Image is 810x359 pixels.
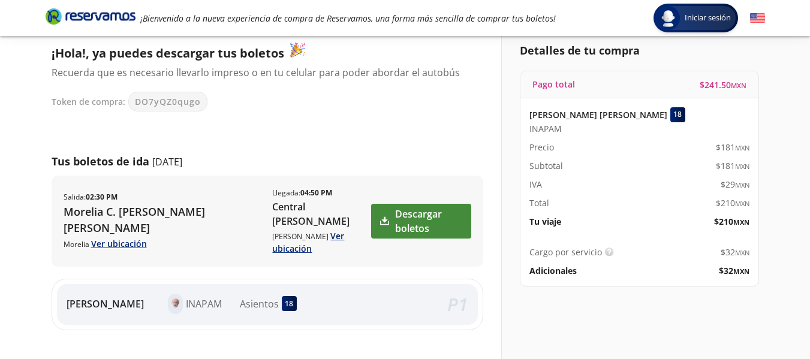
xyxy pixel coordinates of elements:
p: Total [529,197,549,209]
span: $ 181 [716,159,749,172]
span: $ 32 [719,264,749,277]
span: DO7yQZ0qugo [135,95,201,108]
span: $ 32 [721,246,749,258]
p: Tus boletos de ida [52,153,149,170]
p: Tu viaje [529,215,561,228]
p: Cargo por servicio [529,246,602,258]
p: [PERSON_NAME] [272,230,369,255]
button: English [750,11,765,26]
span: Iniciar sesión [680,12,736,24]
p: ¡Hola!, ya puedes descargar tus boletos [52,43,471,62]
p: [DATE] [152,155,182,169]
b: 04:50 PM [300,188,332,198]
div: 18 [282,296,297,311]
p: Central [PERSON_NAME] [272,200,369,228]
p: Asientos [240,297,279,311]
em: ¡Bienvenido a la nueva experiencia de compra de Reservamos, una forma más sencilla de comprar tus... [140,13,556,24]
small: MXN [735,143,749,152]
p: [PERSON_NAME] [PERSON_NAME] [529,108,667,121]
span: $ 210 [716,197,749,209]
small: MXN [735,248,749,257]
a: Brand Logo [46,7,135,29]
small: MXN [733,218,749,227]
a: Ver ubicación [272,230,344,254]
i: Brand Logo [46,7,135,25]
p: Detalles de tu compra [520,43,759,59]
small: MXN [735,180,749,189]
span: $ 29 [721,178,749,191]
p: INAPAM [186,297,222,311]
small: MXN [733,267,749,276]
p: Morelia [64,237,261,250]
p: Recuerda que es necesario llevarlo impreso o en tu celular para poder abordar el autobús [52,65,471,80]
em: P 1 [447,292,468,316]
small: MXN [735,162,749,171]
p: IVA [529,178,542,191]
p: Morelia C. [PERSON_NAME] [PERSON_NAME] [64,204,261,236]
span: $ 241.50 [700,79,746,91]
div: 18 [670,107,685,122]
span: $ 210 [714,215,749,228]
iframe: Messagebird Livechat Widget [740,289,798,347]
span: INAPAM [529,122,562,135]
p: Precio [529,141,554,153]
a: Descargar boletos [371,204,471,239]
p: Adicionales [529,264,577,277]
p: Llegada : [272,188,332,198]
a: Ver ubicación [91,238,147,249]
p: Token de compra: [52,95,125,108]
p: Subtotal [529,159,563,172]
span: $ 181 [716,141,749,153]
p: Salida : [64,192,118,203]
b: 02:30 PM [86,192,118,202]
small: MXN [731,81,746,90]
small: MXN [735,199,749,208]
p: [PERSON_NAME] [67,297,144,311]
p: Pago total [532,78,575,90]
